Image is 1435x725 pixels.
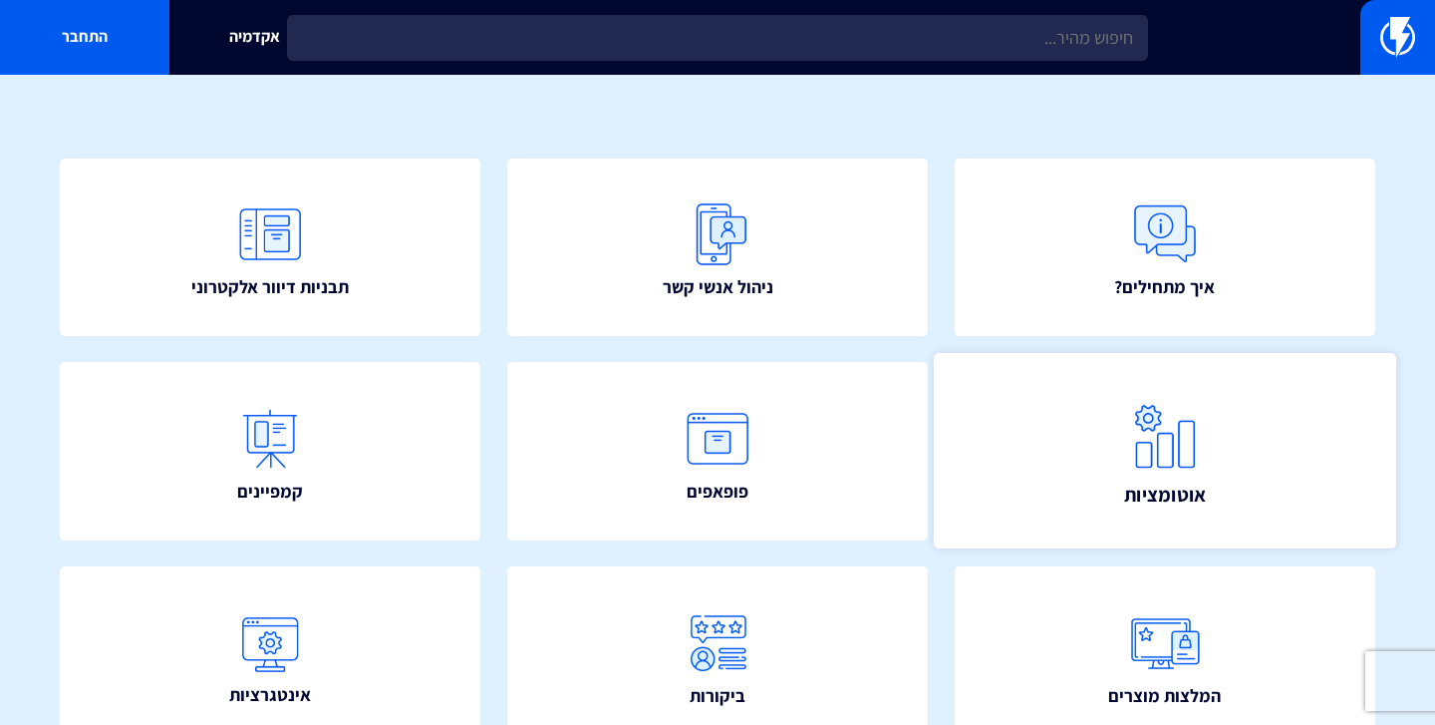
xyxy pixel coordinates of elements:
[237,479,303,505] span: קמפיינים
[687,479,748,505] span: פופאפים
[1124,481,1207,509] span: אוטומציות
[955,159,1375,336] a: איך מתחילים?
[663,274,773,300] span: ניהול אנשי קשר
[60,362,480,540] a: קמפיינים
[507,362,928,540] a: פופאפים
[1108,683,1221,709] span: המלצות מוצרים
[191,274,349,300] span: תבניות דיוור אלקטרוני
[690,683,745,709] span: ביקורות
[287,15,1148,61] input: חיפוש מהיר...
[933,353,1396,548] a: אוטומציות
[60,159,480,336] a: תבניות דיוור אלקטרוני
[1114,274,1215,300] span: איך מתחילים?
[507,159,928,336] a: ניהול אנשי קשר
[229,682,311,708] span: אינטגרציות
